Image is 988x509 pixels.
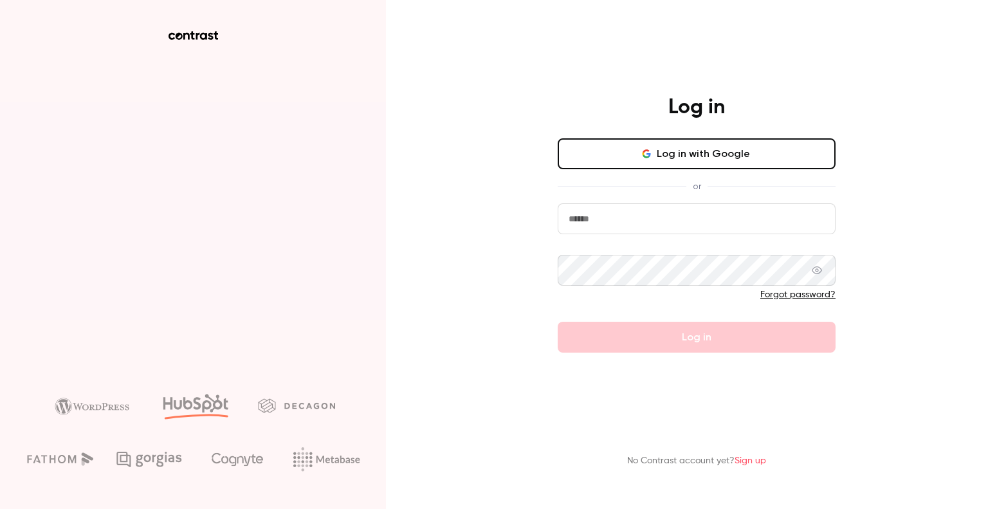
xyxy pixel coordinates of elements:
[627,454,766,468] p: No Contrast account yet?
[686,180,708,193] span: or
[558,138,836,169] button: Log in with Google
[760,290,836,299] a: Forgot password?
[258,398,335,412] img: decagon
[668,95,725,120] h4: Log in
[735,456,766,465] a: Sign up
